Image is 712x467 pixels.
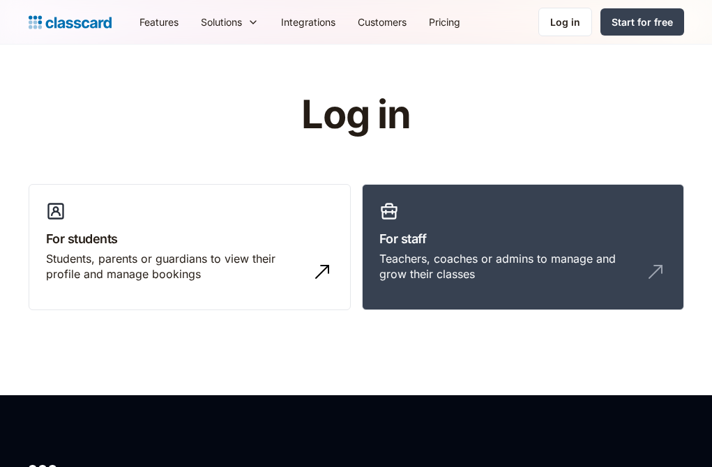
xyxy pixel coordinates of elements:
a: For staffTeachers, coaches or admins to manage and grow their classes [362,184,684,311]
div: Start for free [612,15,673,29]
h3: For students [46,229,333,248]
a: For studentsStudents, parents or guardians to view their profile and manage bookings [29,184,351,311]
a: Features [128,6,190,38]
div: Students, parents or guardians to view their profile and manage bookings [46,251,305,282]
h1: Log in [135,93,577,137]
h3: For staff [379,229,667,248]
a: Logo [29,13,112,32]
div: Teachers, coaches or admins to manage and grow their classes [379,251,639,282]
a: Pricing [418,6,471,38]
div: Log in [550,15,580,29]
a: Integrations [270,6,347,38]
a: Log in [538,8,592,36]
a: Customers [347,6,418,38]
a: Start for free [600,8,684,36]
div: Solutions [201,15,242,29]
